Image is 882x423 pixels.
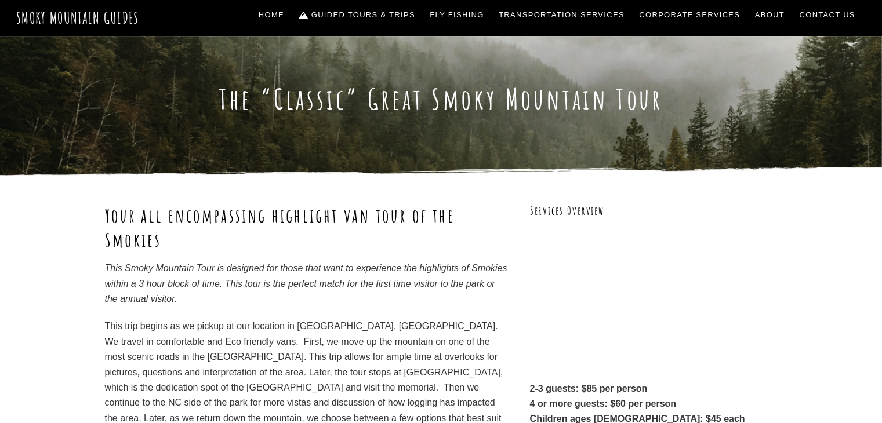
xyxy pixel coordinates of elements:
[295,3,420,27] a: Guided Tours & Trips
[530,203,778,219] h3: Services Overview
[635,3,745,27] a: Corporate Services
[530,384,648,393] strong: 2-3 guests: $85 per person
[494,3,629,27] a: Transportation Services
[795,3,860,27] a: Contact Us
[254,3,289,27] a: Home
[105,203,455,251] strong: Your all encompassing highlight van tour of the Smokies
[426,3,489,27] a: Fly Fishing
[750,3,789,27] a: About
[530,399,677,409] strong: 4 or more guests: $60 per person
[105,263,507,304] em: This Smoky Mountain Tour is designed for those that want to experience the highlights of Smokies ...
[16,8,139,27] a: Smoky Mountain Guides
[105,82,778,116] h1: The “Classic” Great Smoky Mountain Tour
